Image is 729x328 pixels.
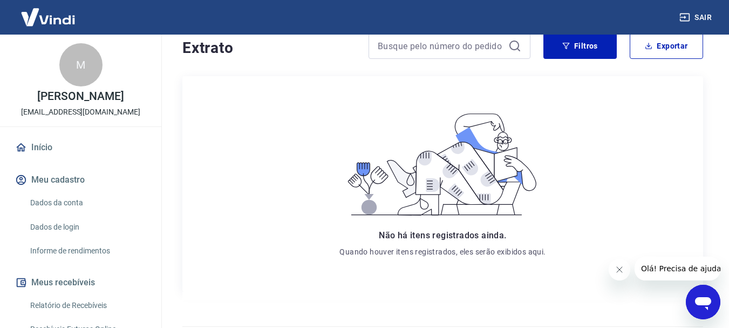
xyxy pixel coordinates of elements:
[6,8,91,16] span: Olá! Precisa de ajuda?
[59,43,103,86] div: M
[339,246,546,257] p: Quando houver itens registrados, eles serão exibidos aqui.
[378,38,504,54] input: Busque pelo número do pedido
[26,294,148,317] a: Relatório de Recebíveis
[182,37,356,59] h4: Extrato
[630,33,703,59] button: Exportar
[609,259,630,280] iframe: Fechar mensagem
[21,106,140,118] p: [EMAIL_ADDRESS][DOMAIN_NAME]
[677,8,716,28] button: Sair
[13,271,148,294] button: Meus recebíveis
[26,240,148,262] a: Informe de rendimentos
[686,285,720,319] iframe: Botão para abrir a janela de mensagens
[13,136,148,159] a: Início
[13,168,148,192] button: Meu cadastro
[26,192,148,214] a: Dados da conta
[13,1,83,34] img: Vindi
[635,257,720,280] iframe: Mensagem da empresa
[543,33,617,59] button: Filtros
[37,91,124,102] p: [PERSON_NAME]
[26,216,148,238] a: Dados de login
[379,230,506,240] span: Não há itens registrados ainda.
